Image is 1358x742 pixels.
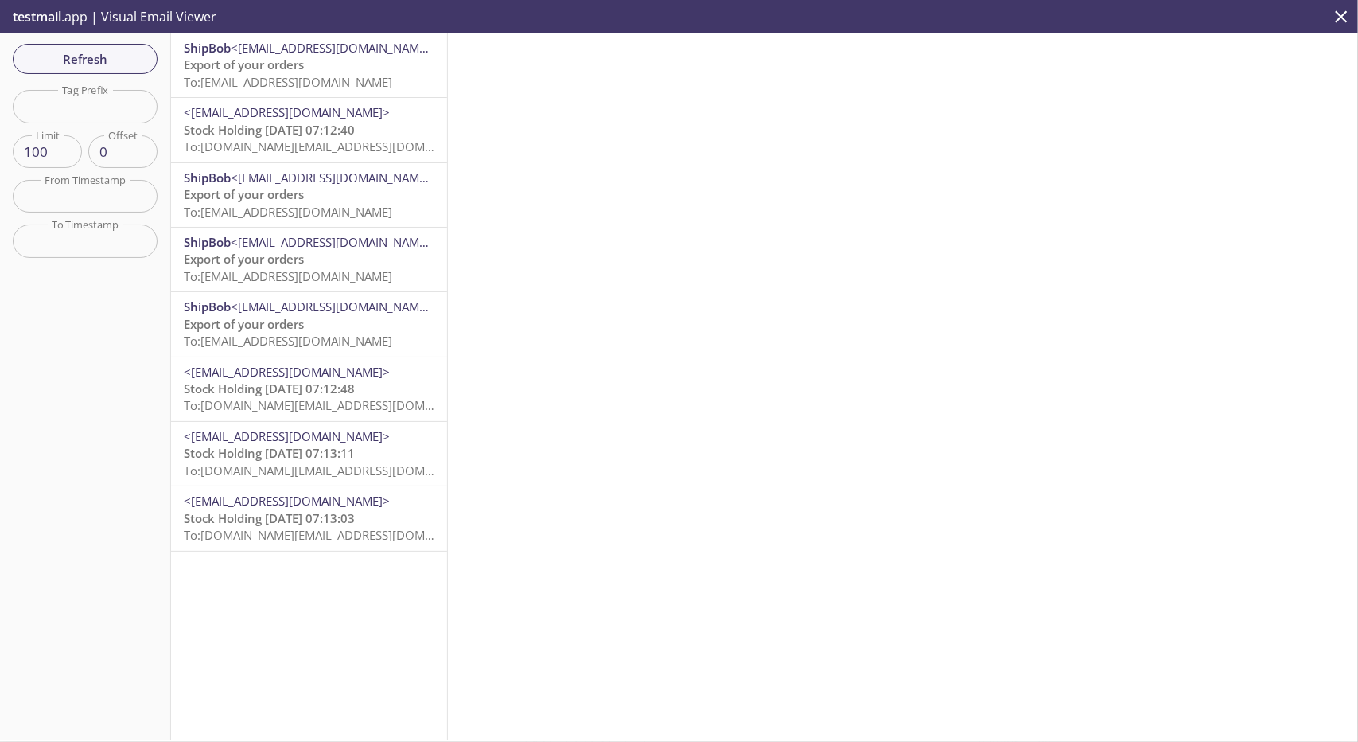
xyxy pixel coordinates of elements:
[184,445,355,461] span: Stock Holding [DATE] 07:13:11
[184,268,392,284] span: To: [EMAIL_ADDRESS][DOMAIN_NAME]
[171,486,447,550] div: <[EMAIL_ADDRESS][DOMAIN_NAME]>Stock Holding [DATE] 07:13:03To:[DOMAIN_NAME][EMAIL_ADDRESS][DOMAIN...
[184,493,390,509] span: <[EMAIL_ADDRESS][DOMAIN_NAME]>
[13,8,61,25] span: testmail
[171,163,447,227] div: ShipBob<[EMAIL_ADDRESS][DOMAIN_NAME]>Export of your ordersTo:[EMAIL_ADDRESS][DOMAIN_NAME]
[184,186,304,202] span: Export of your orders
[171,228,447,291] div: ShipBob<[EMAIL_ADDRESS][DOMAIN_NAME]>Export of your ordersTo:[EMAIL_ADDRESS][DOMAIN_NAME]
[171,33,447,97] div: ShipBob<[EMAIL_ADDRESS][DOMAIN_NAME]>Export of your ordersTo:[EMAIL_ADDRESS][DOMAIN_NAME]
[25,49,145,69] span: Refresh
[184,527,486,543] span: To: [DOMAIN_NAME][EMAIL_ADDRESS][DOMAIN_NAME]
[184,316,304,332] span: Export of your orders
[184,251,304,267] span: Export of your orders
[184,139,486,154] span: To: [DOMAIN_NAME][EMAIL_ADDRESS][DOMAIN_NAME]
[184,381,355,396] span: Stock Holding [DATE] 07:12:48
[184,299,231,314] span: ShipBob
[171,292,447,356] div: ShipBob<[EMAIL_ADDRESS][DOMAIN_NAME]>Export of your ordersTo:[EMAIL_ADDRESS][DOMAIN_NAME]
[184,510,355,526] span: Stock Holding [DATE] 07:13:03
[184,234,231,250] span: ShipBob
[13,44,158,74] button: Refresh
[184,397,486,413] span: To: [DOMAIN_NAME][EMAIL_ADDRESS][DOMAIN_NAME]
[184,57,304,72] span: Export of your orders
[171,357,447,421] div: <[EMAIL_ADDRESS][DOMAIN_NAME]>Stock Holding [DATE] 07:12:48To:[DOMAIN_NAME][EMAIL_ADDRESS][DOMAIN...
[171,33,447,552] nav: emails
[171,98,447,162] div: <[EMAIL_ADDRESS][DOMAIN_NAME]>Stock Holding [DATE] 07:12:40To:[DOMAIN_NAME][EMAIL_ADDRESS][DOMAIN...
[184,104,390,120] span: <[EMAIL_ADDRESS][DOMAIN_NAME]>
[184,122,355,138] span: Stock Holding [DATE] 07:12:40
[184,170,231,185] span: ShipBob
[184,40,231,56] span: ShipBob
[231,234,437,250] span: <[EMAIL_ADDRESS][DOMAIN_NAME]>
[231,299,437,314] span: <[EMAIL_ADDRESS][DOMAIN_NAME]>
[184,74,392,90] span: To: [EMAIL_ADDRESS][DOMAIN_NAME]
[184,463,486,478] span: To: [DOMAIN_NAME][EMAIL_ADDRESS][DOMAIN_NAME]
[231,170,437,185] span: <[EMAIL_ADDRESS][DOMAIN_NAME]>
[184,364,390,380] span: <[EMAIL_ADDRESS][DOMAIN_NAME]>
[231,40,437,56] span: <[EMAIL_ADDRESS][DOMAIN_NAME]>
[171,422,447,486] div: <[EMAIL_ADDRESS][DOMAIN_NAME]>Stock Holding [DATE] 07:13:11To:[DOMAIN_NAME][EMAIL_ADDRESS][DOMAIN...
[184,428,390,444] span: <[EMAIL_ADDRESS][DOMAIN_NAME]>
[184,333,392,349] span: To: [EMAIL_ADDRESS][DOMAIN_NAME]
[184,204,392,220] span: To: [EMAIL_ADDRESS][DOMAIN_NAME]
